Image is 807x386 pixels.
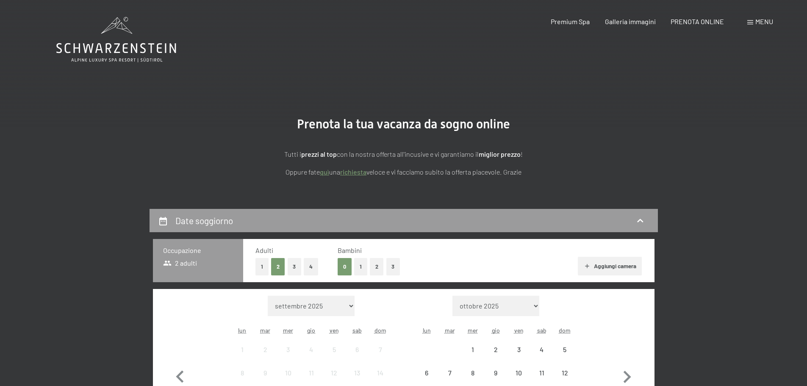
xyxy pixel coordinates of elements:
div: arrivo/check-in non effettuabile [530,361,553,384]
div: arrivo/check-in non effettuabile [277,361,300,384]
div: arrivo/check-in non effettuabile [438,361,461,384]
div: arrivo/check-in non effettuabile [415,361,438,384]
div: arrivo/check-in non effettuabile [553,338,576,361]
div: arrivo/check-in non effettuabile [530,338,553,361]
div: Tue Sep 09 2025 [254,361,277,384]
p: Tutti i con la nostra offerta all'incusive e vi garantiamo il ! [192,149,616,160]
abbr: lunedì [423,327,431,334]
button: 0 [338,258,352,275]
div: 6 [347,346,368,367]
div: 5 [554,346,575,367]
p: Oppure fate una veloce e vi facciamo subito la offerta piacevole. Grazie [192,167,616,178]
div: Sun Sep 07 2025 [369,338,391,361]
div: arrivo/check-in non effettuabile [369,338,391,361]
a: Galleria immagini [605,17,656,25]
div: 4 [531,346,552,367]
div: Fri Oct 10 2025 [507,361,530,384]
div: Sat Sep 13 2025 [346,361,369,384]
h2: Date soggiorno [175,215,233,226]
div: Mon Sep 01 2025 [231,338,254,361]
span: Prenota la tua vacanza da sogno online [297,117,510,131]
div: Wed Sep 03 2025 [277,338,300,361]
div: Wed Oct 08 2025 [461,361,484,384]
button: 2 [271,258,285,275]
button: 3 [288,258,302,275]
a: richiesta [340,168,366,176]
div: Thu Sep 11 2025 [300,361,323,384]
div: arrivo/check-in non effettuabile [300,361,323,384]
div: arrivo/check-in non effettuabile [323,361,346,384]
button: 2 [370,258,384,275]
div: arrivo/check-in non effettuabile [231,361,254,384]
div: arrivo/check-in non effettuabile [277,338,300,361]
abbr: venerdì [330,327,339,334]
div: 4 [301,346,322,367]
div: arrivo/check-in non effettuabile [231,338,254,361]
div: arrivo/check-in non effettuabile [254,338,277,361]
div: Sat Sep 06 2025 [346,338,369,361]
div: 3 [277,346,299,367]
div: Fri Oct 03 2025 [507,338,530,361]
div: arrivo/check-in non effettuabile [461,361,484,384]
div: Wed Sep 10 2025 [277,361,300,384]
div: arrivo/check-in non effettuabile [346,361,369,384]
div: arrivo/check-in non effettuabile [346,338,369,361]
div: 7 [369,346,391,367]
div: Mon Sep 08 2025 [231,361,254,384]
abbr: venerdì [514,327,524,334]
div: 2 [255,346,276,367]
abbr: martedì [445,327,455,334]
div: Tue Oct 07 2025 [438,361,461,384]
abbr: martedì [260,327,270,334]
div: Sun Oct 12 2025 [553,361,576,384]
strong: miglior prezzo [479,150,521,158]
div: Fri Sep 12 2025 [323,361,346,384]
div: arrivo/check-in non effettuabile [507,338,530,361]
div: Thu Sep 04 2025 [300,338,323,361]
div: 3 [508,346,529,367]
div: 1 [462,346,483,367]
div: Mon Oct 06 2025 [415,361,438,384]
abbr: giovedì [492,327,500,334]
strong: prezzi al top [301,150,337,158]
div: Wed Oct 01 2025 [461,338,484,361]
div: arrivo/check-in non effettuabile [323,338,346,361]
div: Sat Oct 11 2025 [530,361,553,384]
div: 1 [232,346,253,367]
a: quì [320,168,329,176]
div: arrivo/check-in non effettuabile [507,361,530,384]
a: Premium Spa [551,17,590,25]
button: 3 [386,258,400,275]
div: Sun Sep 14 2025 [369,361,391,384]
abbr: mercoledì [283,327,293,334]
a: PRENOTA ONLINE [671,17,724,25]
div: 5 [324,346,345,367]
div: arrivo/check-in non effettuabile [369,361,391,384]
abbr: domenica [559,327,571,334]
div: Tue Sep 02 2025 [254,338,277,361]
button: 1 [255,258,269,275]
abbr: mercoledì [468,327,478,334]
div: arrivo/check-in non effettuabile [553,361,576,384]
button: Aggiungi camera [578,257,642,275]
div: arrivo/check-in non effettuabile [254,361,277,384]
button: 4 [304,258,318,275]
div: arrivo/check-in non effettuabile [461,338,484,361]
div: arrivo/check-in non effettuabile [484,338,507,361]
div: arrivo/check-in non effettuabile [300,338,323,361]
abbr: lunedì [238,327,246,334]
div: Sat Oct 04 2025 [530,338,553,361]
div: 2 [485,346,506,367]
abbr: domenica [374,327,386,334]
div: Thu Oct 09 2025 [484,361,507,384]
span: Bambini [338,246,362,254]
button: 1 [354,258,367,275]
span: Adulti [255,246,273,254]
abbr: sabato [352,327,362,334]
div: Sun Oct 05 2025 [553,338,576,361]
abbr: giovedì [307,327,315,334]
h3: Occupazione [163,246,233,255]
